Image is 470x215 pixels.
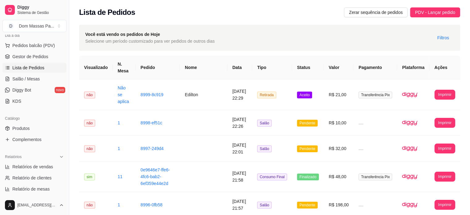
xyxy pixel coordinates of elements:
[12,42,55,49] span: Pedidos balcão (PDV)
[297,145,318,152] span: Pendente
[79,7,135,17] h2: Lista de Pedidos
[324,136,354,161] td: R$ 32,00
[12,125,30,131] span: Produtos
[2,173,66,183] a: Relatório de clientes
[85,38,215,45] span: Selecione um período customizado para ver pedidos de outros dias
[2,184,66,194] a: Relatório de mesas
[2,20,66,32] button: Select a team
[402,87,417,102] img: diggy
[118,202,120,207] a: 1
[5,154,22,159] span: Relatórios
[297,174,319,180] span: Finalizado
[227,161,252,192] td: [DATE] 21:58
[432,33,454,43] button: Filtros
[2,41,66,50] button: Pedidos balcão (PDV)
[2,52,66,62] a: Gestor de Pedidos
[2,162,66,172] a: Relatórios de vendas
[17,203,57,208] span: [EMAIL_ADDRESS][DOMAIN_NAME]
[85,32,160,37] strong: Você está vendo os pedidos de Hoje
[324,110,354,136] td: R$ 10,00
[2,123,66,133] a: Produtos
[141,92,163,97] a: 8999-8c919
[19,23,54,29] div: Dom Massas Pa ...
[12,175,52,181] span: Relatório de clientes
[141,146,164,151] a: 8997-249d4
[297,202,318,209] span: Pendente
[434,90,455,100] button: Imprimir
[136,56,180,80] th: Pedido
[17,5,64,10] span: Diggy
[12,164,53,170] span: Relatórios de vendas
[402,115,417,131] img: diggy
[12,136,41,143] span: Complementos
[12,76,40,82] span: Salão / Mesas
[437,34,449,41] span: Filtros
[358,174,392,180] span: Transferência Pix
[252,56,292,80] th: Tipo
[84,202,95,209] span: não
[12,65,44,71] span: Lista de Pedidos
[434,144,455,153] button: Imprimir
[118,120,120,125] a: 1
[257,92,276,98] span: Retirada
[349,9,403,16] span: Zerar sequência de pedidos
[227,56,252,80] th: Data
[141,120,162,125] a: 8998-ef51c
[118,174,123,179] a: 11
[402,141,417,156] img: diggy
[12,87,31,93] span: Diggy Bot
[84,120,95,127] span: não
[2,74,66,84] a: Salão / Mesas
[257,174,287,180] span: Consumo Final
[2,96,66,106] a: KDS
[12,186,50,192] span: Relatório de mesas
[2,85,66,95] a: Diggy Botnovo
[227,136,252,161] td: [DATE] 22:01
[430,56,460,80] th: Ações
[397,56,429,80] th: Plataforma
[2,63,66,73] a: Lista de Pedidos
[292,56,324,80] th: Status
[2,114,66,123] div: Catálogo
[434,118,455,128] button: Imprimir
[410,7,460,17] button: PDV - Lançar pedido
[118,146,120,151] a: 1
[180,56,227,80] th: Nome
[84,145,95,152] span: não
[2,31,66,41] div: Dia a dia
[8,23,14,29] span: D
[227,110,252,136] td: [DATE] 22:26
[2,135,66,144] a: Complementos
[141,202,163,207] a: 8996-0fb58
[358,92,392,98] span: Transferência Pix
[324,161,354,192] td: R$ 48,00
[141,167,170,186] a: 0e9646e7-ffe6-4fc6-bab2-6ef359e44e2d
[344,7,408,17] button: Zerar sequência de pedidos
[402,197,417,213] img: diggy
[84,92,95,98] span: não
[402,169,417,184] img: diggy
[297,92,312,98] span: Aceito
[113,56,136,80] th: N. Mesa
[84,174,95,180] span: sim
[434,172,455,182] button: Imprimir
[415,9,455,16] span: PDV - Lançar pedido
[17,10,64,15] span: Sistema de Gestão
[2,2,66,17] a: DiggySistema de Gestão
[354,56,397,80] th: Pagamento
[79,56,113,80] th: Visualizado
[257,120,272,127] span: Salão
[257,202,272,209] span: Salão
[227,80,252,110] td: [DATE] 22:29
[297,120,318,127] span: Pendente
[324,80,354,110] td: R$ 21,00
[12,54,48,60] span: Gestor de Pedidos
[180,80,227,110] td: Edilton
[118,85,129,104] a: Não se aplica
[2,198,66,213] button: [EMAIL_ADDRESS][DOMAIN_NAME]
[324,56,354,80] th: Valor
[434,200,455,210] button: Imprimir
[257,145,272,152] span: Salão
[12,98,21,104] span: KDS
